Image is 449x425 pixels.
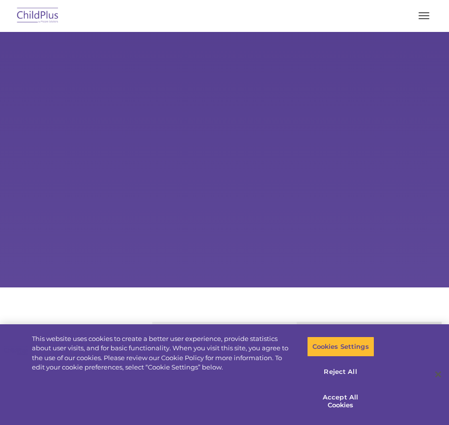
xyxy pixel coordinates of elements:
[307,337,374,357] button: Cookies Settings
[427,364,449,385] button: Close
[15,4,61,28] img: ChildPlus by Procare Solutions
[307,387,374,415] button: Accept All Cookies
[32,334,293,372] div: This website uses cookies to create a better user experience, provide statistics about user visit...
[307,362,374,382] button: Reject All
